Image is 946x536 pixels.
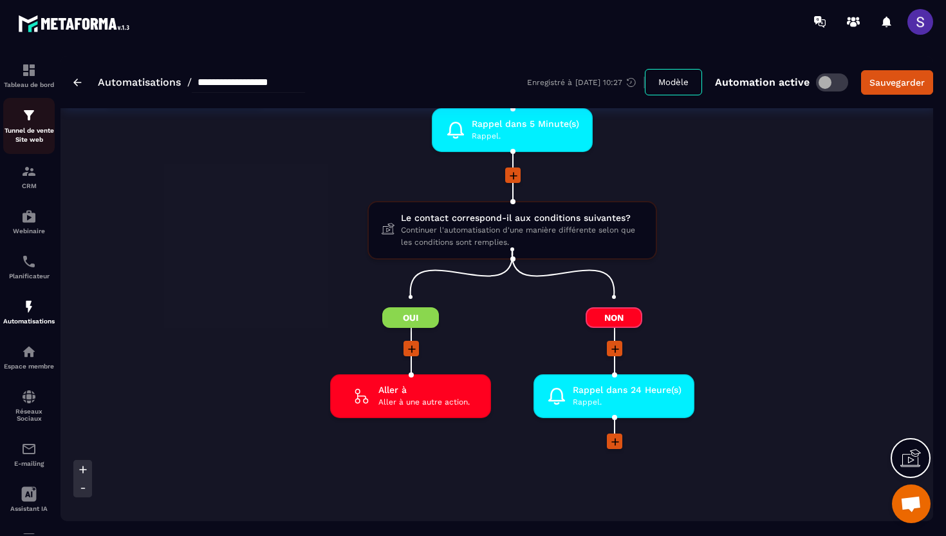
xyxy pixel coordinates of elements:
[21,441,37,457] img: email
[98,76,181,88] a: Automatisations
[892,484,931,523] div: Ouvrir le chat
[21,108,37,123] img: formation
[3,244,55,289] a: schedulerschedulerPlanificateur
[73,79,82,86] img: arrow
[21,209,37,224] img: automations
[21,62,37,78] img: formation
[187,76,192,88] span: /
[645,69,702,95] button: Modèle
[3,273,55,280] p: Planificateur
[3,477,55,522] a: Assistant IA
[3,408,55,422] p: Réseaux Sociaux
[21,389,37,405] img: social-network
[18,12,134,35] img: logo
[21,299,37,314] img: automations
[21,344,37,359] img: automations
[3,363,55,370] p: Espace membre
[573,396,682,408] span: Rappel.
[3,182,55,189] p: CRM
[861,70,933,95] button: Sauvegarder
[527,77,645,88] div: Enregistré à
[3,460,55,467] p: E-mailing
[715,76,810,88] p: Automation active
[869,76,925,89] div: Sauvegarder
[3,379,55,432] a: social-networksocial-networkRéseaux Sociaux
[3,154,55,199] a: formationformationCRM
[3,199,55,244] a: automationsautomationsWebinaire
[401,224,643,249] span: Continuer l'automatisation d'une manière différente selon que les conditions sont remplies.
[3,334,55,379] a: automationsautomationsEspace membre
[378,396,470,408] span: Aller à une autre action.
[3,289,55,334] a: automationsautomationsAutomatisations
[21,164,37,179] img: formation
[401,212,643,224] span: Le contact correspond-il aux conditions suivantes?
[378,384,470,396] span: Aller à
[472,130,579,142] span: Rappel.
[3,126,55,144] p: Tunnel de vente Site web
[573,384,682,396] span: Rappel dans 24 Heure(s)
[472,118,579,130] span: Rappel dans 5 Minute(s)
[3,432,55,477] a: emailemailE-mailing
[575,78,622,87] p: [DATE] 10:27
[3,81,55,88] p: Tableau de bord
[3,227,55,235] p: Webinaire
[3,505,55,512] p: Assistant IA
[3,53,55,98] a: formationformationTableau de bord
[382,307,439,328] span: Oui
[586,307,642,328] span: Non
[3,318,55,325] p: Automatisations
[21,254,37,269] img: scheduler
[3,98,55,154] a: formationformationTunnel de vente Site web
